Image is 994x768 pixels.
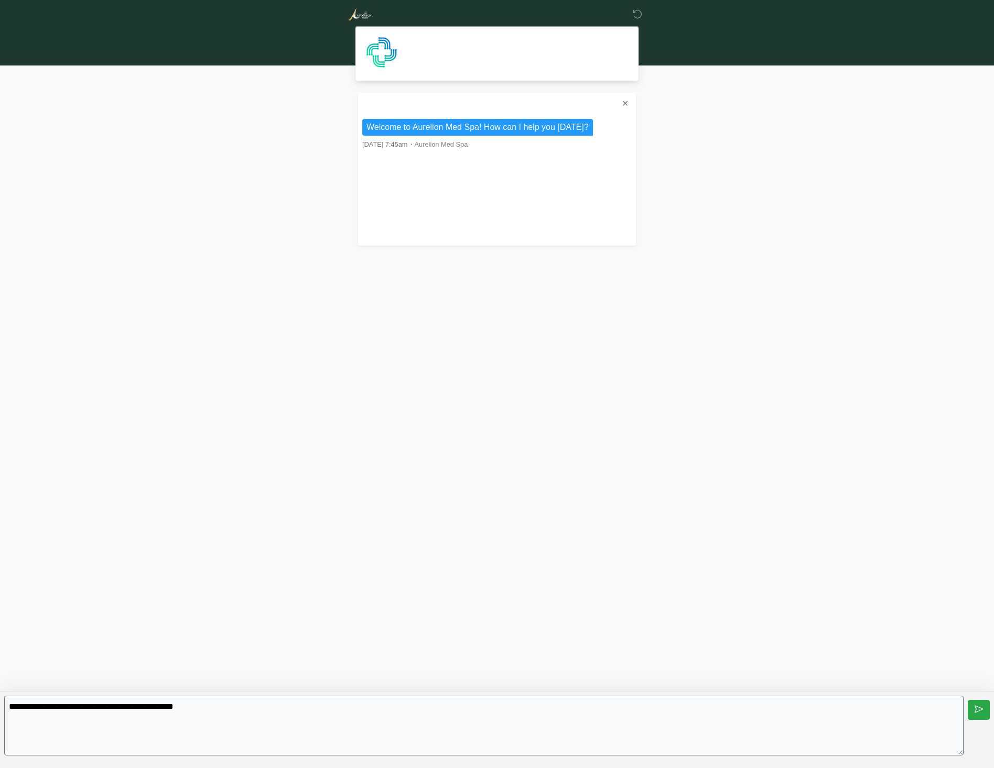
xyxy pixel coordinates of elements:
[362,140,408,148] span: [DATE] 7:45am
[362,140,468,148] small: ・
[362,119,593,136] li: Welcome to Aurelion Med Spa! How can I help you [DATE]?
[366,37,397,68] img: Agent Avatar
[348,8,373,21] img: Aurelion Med Spa Logo
[619,97,632,111] button: ✕
[415,140,468,148] span: Aurelion Med Spa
